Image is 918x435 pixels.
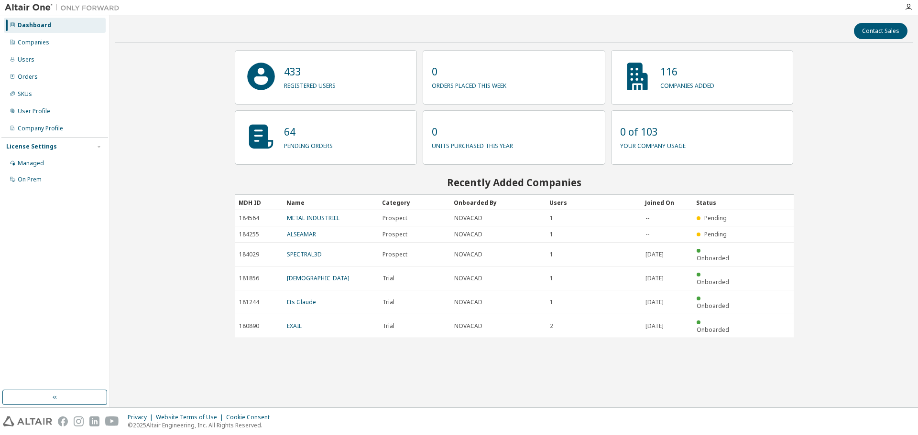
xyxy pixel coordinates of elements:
[432,125,513,139] p: 0
[645,195,688,210] div: Joined On
[284,125,333,139] p: 64
[550,298,553,306] span: 1
[128,414,156,421] div: Privacy
[697,302,729,310] span: Onboarded
[286,195,374,210] div: Name
[550,251,553,258] span: 1
[284,64,336,79] p: 433
[454,231,482,238] span: NOVACAD
[18,159,44,167] div: Managed
[645,251,664,258] span: [DATE]
[239,275,259,282] span: 181856
[239,322,259,330] span: 180890
[854,23,907,39] button: Contact Sales
[6,143,57,150] div: License Settings
[454,251,482,258] span: NOVACAD
[550,275,553,282] span: 1
[454,322,482,330] span: NOVACAD
[287,298,316,306] a: Ets Glaude
[697,278,729,286] span: Onboarded
[550,214,553,222] span: 1
[239,214,259,222] span: 184564
[18,39,49,46] div: Companies
[550,231,553,238] span: 1
[660,64,714,79] p: 116
[382,322,394,330] span: Trial
[89,416,99,426] img: linkedin.svg
[432,64,506,79] p: 0
[645,298,664,306] span: [DATE]
[382,195,446,210] div: Category
[284,79,336,90] p: registered users
[382,251,407,258] span: Prospect
[284,139,333,150] p: pending orders
[432,139,513,150] p: units purchased this year
[620,139,686,150] p: your company usage
[382,214,407,222] span: Prospect
[226,414,275,421] div: Cookie Consent
[645,214,649,222] span: --
[382,298,394,306] span: Trial
[704,230,727,238] span: Pending
[18,90,32,98] div: SKUs
[696,195,736,210] div: Status
[645,275,664,282] span: [DATE]
[18,107,50,115] div: User Profile
[645,322,664,330] span: [DATE]
[620,125,686,139] p: 0 of 103
[454,195,542,210] div: Onboarded By
[382,275,394,282] span: Trial
[454,298,482,306] span: NOVACAD
[3,416,52,426] img: altair_logo.svg
[382,231,407,238] span: Prospect
[5,3,124,12] img: Altair One
[156,414,226,421] div: Website Terms of Use
[128,421,275,429] p: © 2025 Altair Engineering, Inc. All Rights Reserved.
[287,214,339,222] a: METAL INDUSTRIEL
[105,416,119,426] img: youtube.svg
[550,322,553,330] span: 2
[432,79,506,90] p: orders placed this week
[454,275,482,282] span: NOVACAD
[660,79,714,90] p: companies added
[235,176,794,189] h2: Recently Added Companies
[239,251,259,258] span: 184029
[239,298,259,306] span: 181244
[18,21,51,29] div: Dashboard
[18,125,63,132] div: Company Profile
[287,322,302,330] a: EXAIL
[74,416,84,426] img: instagram.svg
[454,214,482,222] span: NOVACAD
[287,230,316,238] a: ALSEAMAR
[287,250,322,258] a: SPECTRAL3D
[704,214,727,222] span: Pending
[645,231,649,238] span: --
[18,73,38,81] div: Orders
[287,274,350,282] a: [DEMOGRAPHIC_DATA]
[18,176,42,183] div: On Prem
[18,56,34,64] div: Users
[549,195,637,210] div: Users
[697,254,729,262] span: Onboarded
[239,231,259,238] span: 184255
[697,326,729,334] span: Onboarded
[239,195,279,210] div: MDH ID
[58,416,68,426] img: facebook.svg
